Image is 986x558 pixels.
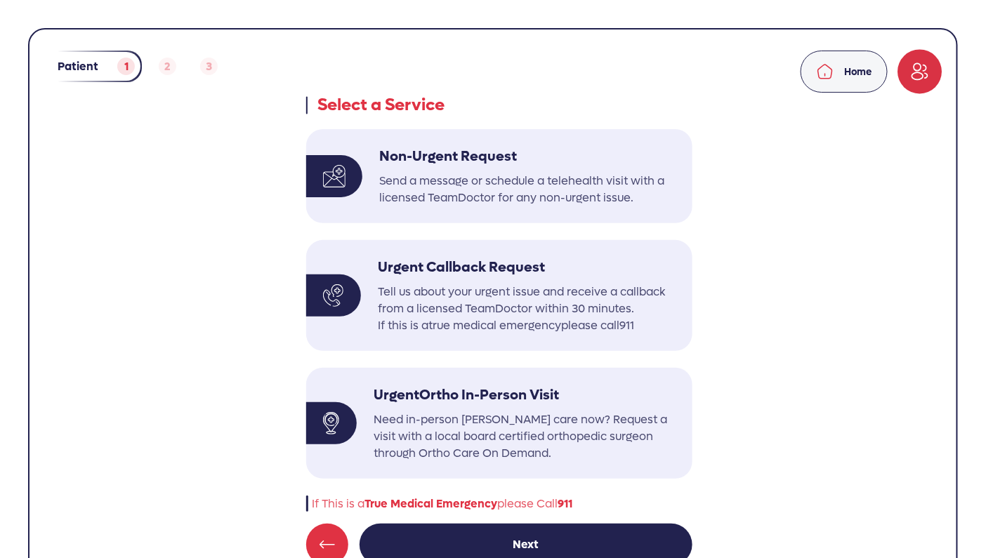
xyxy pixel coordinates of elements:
[374,411,681,462] p: Need in-person [PERSON_NAME] care now? Request a visit with a local board certified orthopedic su...
[428,318,561,333] span: true medical emergency
[378,284,681,334] p: Tell us about your urgent issue and receive a callback from a licensed TeamDoctor within 30 minutes.
[323,165,346,187] img: email-plus.svg
[323,284,343,307] img: call-plus.svg
[817,63,834,80] img: home.svg
[306,93,692,118] p: Select a Service
[306,496,692,512] p: If This is a please Call
[910,62,930,81] img: profile.svg
[323,412,339,434] img: location-plus.svg
[379,146,681,173] p: Non-Urgent Request
[374,385,681,411] p: Ortho In-Person Visit
[374,386,419,404] span: Urgent
[58,58,98,75] p: Patient
[378,318,634,333] span: If this is a please call
[364,496,497,511] span: True Medical Emergency
[801,51,888,93] a: Home
[558,496,572,511] span: 911
[378,257,681,284] p: Urgent Callback Request
[845,65,872,79] p: Home
[320,540,336,549] img: left button
[379,173,681,206] p: Send a message or schedule a telehealth visit with a licensed TeamDoctor for any non-urgent issue.
[619,318,634,333] span: 911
